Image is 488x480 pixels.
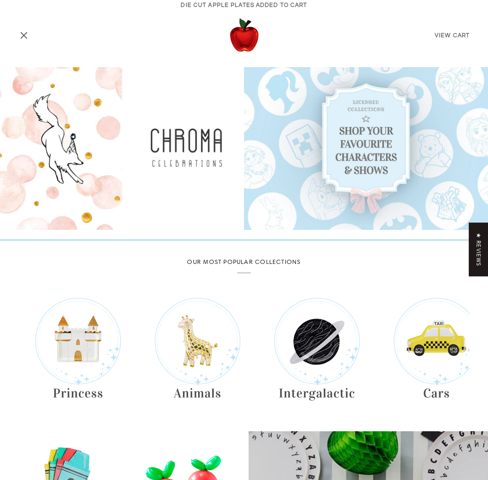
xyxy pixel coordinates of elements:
[256,2,307,8] span: Added to cart
[18,21,29,50] button: Close
[181,2,255,8] span: Die Cut Apple Plates
[18,258,470,274] h2: Our Most Popular Collections
[435,33,470,39] a: View Cart
[226,17,262,54] img: Die Cut Apple Plates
